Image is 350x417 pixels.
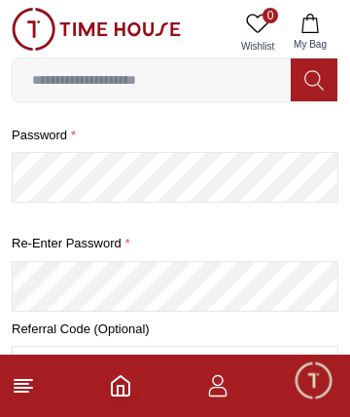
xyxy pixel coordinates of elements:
[233,39,282,54] span: Wishlist
[12,8,181,51] img: ...
[293,360,335,402] div: Chat Widget
[12,320,338,339] label: Referral Code (Optional)
[109,374,132,398] a: Home
[12,126,338,145] label: password
[282,8,338,57] button: My Bag
[233,8,282,57] a: 0Wishlist
[286,37,334,52] span: My Bag
[12,234,338,253] label: Re-enter Password
[262,8,278,23] span: 0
